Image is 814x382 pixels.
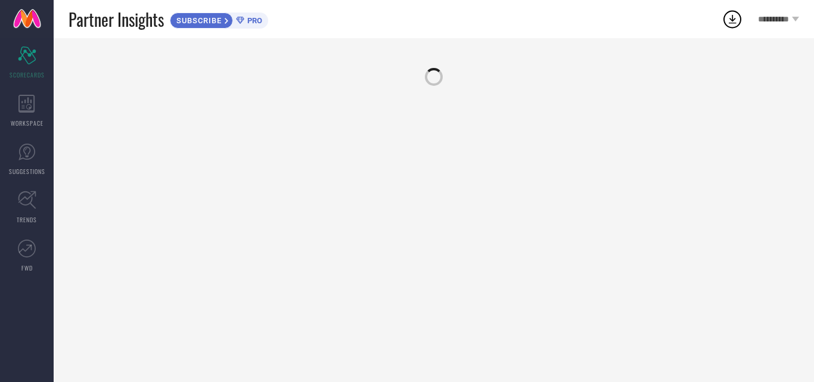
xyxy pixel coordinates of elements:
span: PRO [244,16,262,25]
span: FWD [21,263,33,272]
span: SUBSCRIBE [170,16,225,25]
div: Open download list [722,8,743,30]
a: SUBSCRIBEPRO [170,10,268,29]
span: WORKSPACE [11,119,44,128]
span: TRENDS [17,215,37,224]
span: SCORECARDS [10,70,45,79]
span: SUGGESTIONS [9,167,45,176]
span: Partner Insights [69,7,164,32]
